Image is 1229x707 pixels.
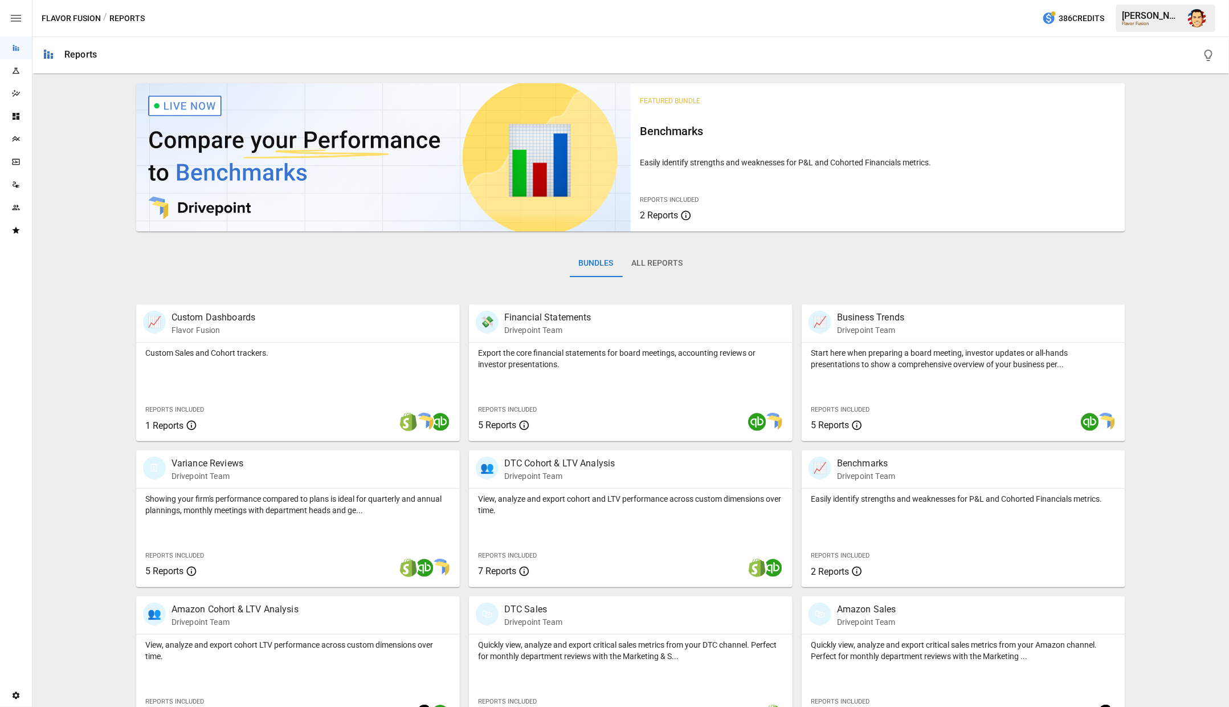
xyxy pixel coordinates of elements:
p: Drivepoint Team [504,324,591,336]
div: Flavor Fusion [1122,21,1181,26]
p: Drivepoint Team [172,616,299,628]
p: Quickly view, analyze and export critical sales metrics from your DTC channel. Perfect for monthl... [478,639,783,662]
span: Featured Bundle [640,97,700,105]
div: 📈 [143,311,166,334]
img: shopify [399,413,418,431]
div: 🛍 [476,603,499,625]
div: 👥 [143,603,166,625]
p: Easily identify strengths and weaknesses for P&L and Cohorted Financials metrics. [811,493,1116,505]
p: Benchmarks [837,457,895,470]
span: 5 Reports [145,566,183,576]
p: Export the core financial statements for board meetings, accounting reviews or investor presentat... [478,347,783,370]
p: Drivepoint Team [504,616,562,628]
div: / [103,11,107,26]
button: Austin Gardner-Smith [1181,2,1213,34]
span: 5 Reports [478,420,516,430]
img: quickbooks [431,413,450,431]
p: Drivepoint Team [837,324,904,336]
img: smart model [415,413,434,431]
span: Reports Included [811,698,869,705]
div: 💸 [476,311,499,334]
button: Flavor Fusion [42,11,101,26]
span: Reports Included [811,552,869,559]
h6: Benchmarks [640,122,1116,140]
button: Bundles [570,250,623,277]
span: 5 Reports [811,420,849,430]
img: smart model [764,413,782,431]
img: smart model [431,559,450,577]
p: Variance Reviews [172,457,243,470]
p: Business Trends [837,311,904,324]
img: quickbooks [1081,413,1099,431]
p: Drivepoint Team [837,616,896,628]
span: 386 Credits [1059,11,1104,26]
img: shopify [748,559,766,577]
button: 386Credits [1038,8,1109,29]
p: Flavor Fusion [172,324,256,336]
p: Amazon Cohort & LTV Analysis [172,603,299,616]
span: Reports Included [145,552,204,559]
img: Austin Gardner-Smith [1188,9,1206,27]
p: DTC Sales [504,603,562,616]
img: smart model [1097,413,1115,431]
p: Drivepoint Team [172,470,243,482]
img: quickbooks [748,413,766,431]
p: Custom Sales and Cohort trackers. [145,347,451,359]
div: [PERSON_NAME] [1122,10,1181,21]
button: All Reports [623,250,692,277]
div: 👥 [476,457,499,480]
span: 1 Reports [145,420,183,431]
p: Start here when preparing a board meeting, investor updates or all-hands presentations to show a ... [811,347,1116,370]
span: Reports Included [478,698,537,705]
span: Reports Included [145,698,204,705]
span: 7 Reports [478,566,516,576]
div: 🛍 [809,603,831,625]
img: quickbooks [415,559,434,577]
p: Custom Dashboards [172,311,256,324]
span: Reports Included [478,552,537,559]
div: 🗓 [143,457,166,480]
p: View, analyze and export cohort LTV performance across custom dimensions over time. [145,639,451,662]
p: Drivepoint Team [837,470,895,482]
p: View, analyze and export cohort and LTV performance across custom dimensions over time. [478,493,783,516]
div: 📈 [809,457,831,480]
img: video thumbnail [136,83,631,231]
img: quickbooks [764,559,782,577]
p: Drivepoint Team [504,470,615,482]
img: shopify [399,559,418,577]
p: Showing your firm's performance compared to plans is ideal for quarterly and annual plannings, mo... [145,493,451,516]
p: Financial Statements [504,311,591,324]
p: Quickly view, analyze and export critical sales metrics from your Amazon channel. Perfect for mon... [811,639,1116,662]
span: Reports Included [640,196,699,204]
span: 2 Reports [811,566,849,577]
span: Reports Included [145,406,204,413]
span: 2 Reports [640,210,678,221]
span: Reports Included [811,406,869,413]
span: Reports Included [478,406,537,413]
div: 📈 [809,311,831,334]
p: Easily identify strengths and weaknesses for P&L and Cohorted Financials metrics. [640,157,1116,168]
p: Amazon Sales [837,603,896,616]
p: DTC Cohort & LTV Analysis [504,457,615,470]
div: Reports [64,49,97,60]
